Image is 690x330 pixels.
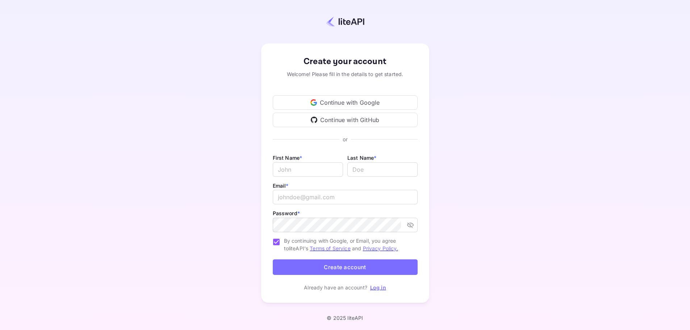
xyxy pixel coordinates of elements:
[273,55,418,68] div: Create your account
[404,218,417,231] button: toggle password visibility
[273,70,418,78] div: Welcome! Please fill in the details to get started.
[273,162,343,177] input: John
[273,259,418,275] button: Create account
[326,16,364,27] img: liteapi
[347,162,418,177] input: Doe
[363,245,398,251] a: Privacy Policy.
[347,155,377,161] label: Last Name
[273,113,418,127] div: Continue with GitHub
[370,284,386,291] a: Log in
[273,210,300,216] label: Password
[310,245,350,251] a: Terms of Service
[273,190,418,204] input: johndoe@gmail.com
[304,284,367,291] p: Already have an account?
[284,237,412,252] span: By continuing with Google, or Email, you agree to liteAPI's and
[327,315,363,321] p: © 2025 liteAPI
[273,155,302,161] label: First Name
[273,95,418,110] div: Continue with Google
[273,183,289,189] label: Email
